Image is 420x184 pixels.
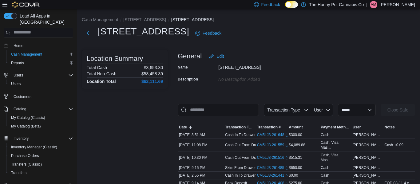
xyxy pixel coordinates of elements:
[289,132,302,137] span: $300.00
[82,17,415,24] nav: An example of EuiBreadcrumbs
[387,107,408,113] span: Close Safe
[9,59,26,67] a: Reports
[351,123,383,131] button: User
[17,13,73,25] span: Load All Apps in [GEOGRAPHIC_DATA]
[6,50,76,59] button: Cash Management
[321,125,350,130] span: Payment Methods
[6,143,76,151] button: Inventory Manager (Classic)
[178,123,224,131] button: Date
[14,136,29,141] span: Inventory
[11,42,73,49] span: Home
[11,145,57,150] span: Inventory Manager (Classic)
[287,123,319,131] button: Amount
[141,71,163,76] p: $58,458.39
[87,79,116,84] h4: Location Total
[9,161,73,168] span: Transfers (Classic)
[371,1,376,8] span: AM
[11,153,39,158] span: Purchase Orders
[87,71,117,76] h6: Total Non-Cash
[1,71,76,80] button: Users
[11,93,34,100] a: Customers
[289,173,298,178] span: $0.00
[1,105,76,113] button: Catalog
[6,122,76,131] button: My Catalog (Beta)
[123,17,166,22] button: [STREET_ADDRESS]
[98,25,189,37] h1: [STREET_ADDRESS]
[366,1,367,8] p: |
[289,125,303,130] span: Amount
[14,73,23,78] span: Users
[11,124,41,129] span: My Catalog (Beta)
[82,17,118,22] button: Cash Management
[225,143,278,147] p: Cash Out From Drawer (Cash 2)
[178,65,188,70] label: Name
[11,42,26,49] a: Home
[9,59,73,67] span: Reports
[224,123,256,131] button: Transaction Type
[179,125,187,130] span: Date
[370,1,377,8] div: Ashley Moase
[9,123,73,130] span: My Catalog (Beta)
[9,143,73,151] span: Inventory Manager (Classic)
[321,132,329,137] div: Cash
[257,173,289,178] a: CM5LJ3-261441External link
[257,165,289,170] a: CM5LJ3-261485External link
[11,105,73,113] span: Catalog
[11,72,73,79] span: Users
[6,160,76,169] button: Transfers (Classic)
[257,143,289,147] a: CM5LJ3-261559External link
[9,123,43,130] a: My Catalog (Beta)
[225,173,271,178] p: Cash In To Drawer (Cash 1)
[14,107,26,112] span: Catalog
[353,125,361,130] span: User
[319,123,351,131] button: Payment Methods
[289,165,302,170] span: $650.00
[171,17,214,22] button: [STREET_ADDRESS]
[6,59,76,67] button: Reports
[11,135,73,142] span: Inventory
[141,79,163,84] h4: $62,111.69
[9,169,29,177] a: Transfers
[207,50,226,62] button: Edit
[285,133,289,137] svg: External link
[225,155,278,160] p: Cash Out From Drawer (Cash 1)
[11,135,31,142] button: Inventory
[380,1,415,8] p: [PERSON_NAME]
[178,154,224,161] div: [DATE] 10:30 PM
[381,104,415,116] button: Close Safe
[11,52,42,57] span: Cash Management
[289,143,305,147] span: $4,089.88
[6,151,76,160] button: Purchase Orders
[11,61,24,65] span: Reports
[11,162,42,167] span: Transfers (Classic)
[216,53,224,59] span: Edit
[285,174,289,178] svg: External link
[11,72,26,79] button: Users
[321,165,329,170] div: Cash
[6,80,76,88] button: Users
[11,92,73,100] span: Customers
[11,105,29,113] button: Catalog
[285,143,289,147] svg: External link
[267,108,300,112] span: Transaction Type
[353,173,382,178] span: [PERSON_NAME]
[9,114,48,121] a: My Catalog (Classic)
[82,27,94,39] button: Next
[178,77,198,82] label: Description
[353,132,382,137] span: [PERSON_NAME]
[14,94,31,99] span: Customers
[9,152,73,159] span: Purchase Orders
[9,143,60,151] a: Inventory Manager (Classic)
[203,30,221,36] span: Feedback
[384,143,403,147] span: Cash +0.09
[353,155,382,160] span: [PERSON_NAME]
[1,41,76,50] button: Home
[257,132,289,137] a: CM5LJ3-261648External link
[178,53,202,60] h3: General
[257,125,281,130] span: Transaction #
[144,65,163,70] p: $3,653.30
[178,172,224,179] div: [DATE] 2:55 PM
[178,131,224,139] div: [DATE] 8:51 AM
[353,165,382,170] span: [PERSON_NAME]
